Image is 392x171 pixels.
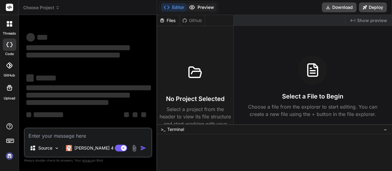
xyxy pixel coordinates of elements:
button: Editor [161,3,187,12]
button: Deploy [359,2,387,12]
label: code [5,51,14,57]
h3: No Project Selected [166,95,224,103]
label: GitHub [4,73,15,78]
p: [PERSON_NAME] 4 S.. [74,145,120,151]
button: Download [322,2,356,12]
span: Show preview [357,17,387,24]
span: ‌ [133,112,138,117]
span: ‌ [26,33,35,42]
button: − [383,125,388,134]
p: Always double-check its answers. Your in Bind [24,158,152,163]
label: Upload [4,96,15,101]
p: Choose a file from the explorer to start editing. You can create a new file using the + button in... [244,103,381,118]
span: ‌ [124,112,129,117]
span: Choose Project [23,5,60,11]
span: privacy [82,158,93,162]
span: Terminal [167,126,184,132]
img: Pick Models [54,146,59,151]
p: Source [38,145,52,151]
span: >_ [161,126,165,132]
span: ‌ [26,93,130,98]
label: threads [3,31,16,36]
span: ‌ [36,76,56,80]
span: ‌ [26,45,130,50]
span: ‌ [34,112,63,117]
img: Claude 4 Sonnet [66,145,72,151]
span: ‌ [26,74,34,82]
div: Files [157,17,179,24]
span: ‌ [26,85,151,90]
img: icon [140,145,146,151]
p: Select a project from the header to view its file structure and start working with your files. [160,106,231,135]
span: ‌ [26,100,108,105]
img: attachment [131,145,138,152]
span: ‌ [26,112,31,117]
span: ‌ [141,112,146,117]
span: ‌ [26,53,120,58]
span: ‌ [37,35,47,40]
span: − [384,126,387,132]
button: Preview [187,3,217,12]
div: Github [180,17,205,24]
img: signin [4,151,15,161]
h3: Select a File to Begin [282,92,343,101]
